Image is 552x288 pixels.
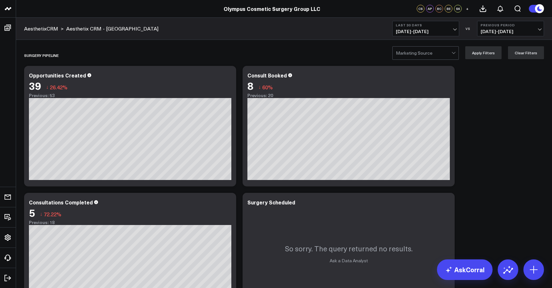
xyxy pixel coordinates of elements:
[29,80,41,91] div: 39
[24,25,58,32] a: AesthetixCRM
[258,83,261,91] span: ↓
[262,84,273,91] span: 60%
[247,72,287,79] div: Consult Booked
[392,21,459,36] button: Last 30 Days[DATE]-[DATE]
[445,5,452,13] div: BE
[465,46,502,59] button: Apply Filters
[463,5,471,13] button: +
[247,80,254,91] div: 8
[426,5,434,13] div: AP
[50,84,67,91] span: 26.42%
[454,5,462,13] div: SK
[29,93,231,98] div: Previous: 53
[247,199,295,206] div: Surgery Scheduled
[481,23,540,27] b: Previous Period
[66,25,158,32] a: Aesthetix CRM - [GEOGRAPHIC_DATA]
[508,46,544,59] button: Clear Filters
[462,27,474,31] div: VS
[29,199,93,206] div: Consultations Completed
[396,23,456,27] b: Last 30 Days
[466,6,469,11] span: +
[247,93,450,98] div: Previous: 20
[330,257,368,264] a: Ask a Data Analyst
[481,29,540,34] span: [DATE] - [DATE]
[29,220,231,225] div: Previous: 18
[29,207,35,218] div: 5
[40,210,42,218] span: ↓
[24,48,59,63] div: SURGERY PIPELINE
[224,5,320,12] a: Olympus Cosmetic Surgery Group LLC
[435,5,443,13] div: BC
[46,83,49,91] span: ↓
[29,72,86,79] div: Opportunities Created
[285,244,413,253] p: So sorry. The query returned no results.
[396,29,456,34] span: [DATE] - [DATE]
[44,211,61,218] span: 72.22%
[477,21,544,36] button: Previous Period[DATE]-[DATE]
[417,5,424,13] div: CS
[24,25,64,32] div: >
[437,259,493,280] a: AskCorral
